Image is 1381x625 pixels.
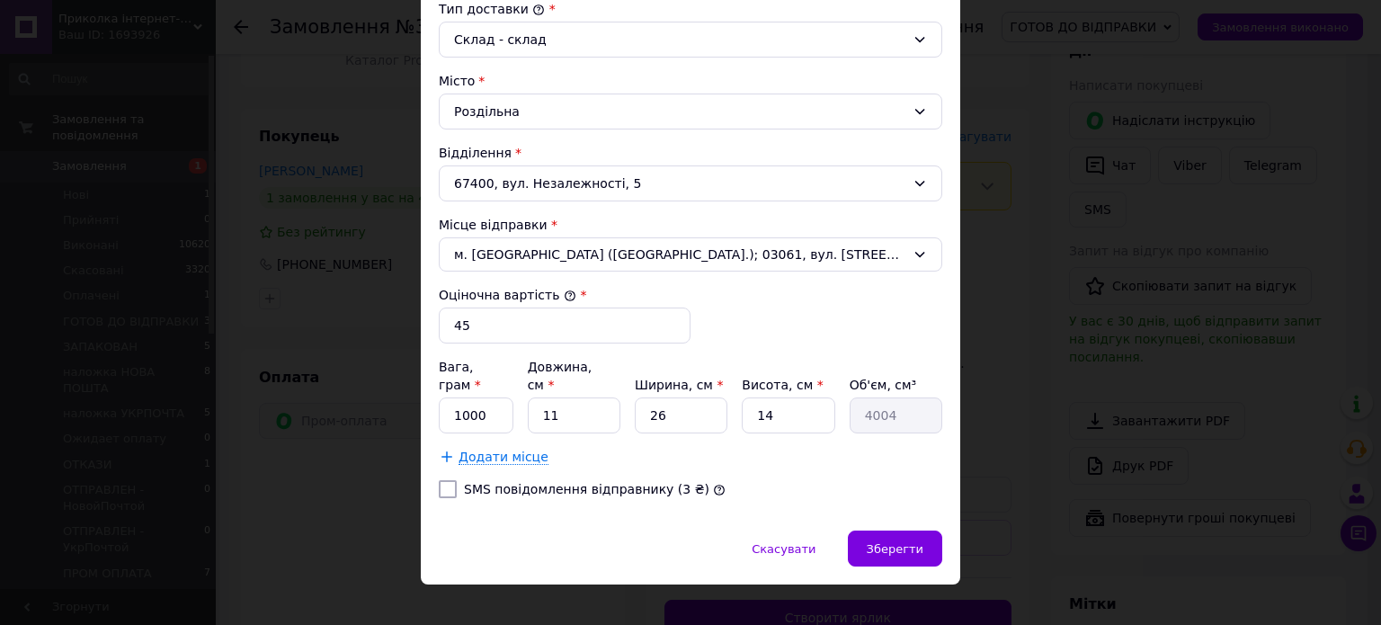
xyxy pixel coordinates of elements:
[439,360,481,392] label: Вага, грам
[439,72,942,90] div: Місто
[635,378,723,392] label: Ширина, см
[867,542,923,556] span: Зберегти
[439,165,942,201] div: 67400, вул. Незалежності, 5
[742,378,823,392] label: Висота, см
[459,450,548,465] span: Додати місце
[454,30,905,49] div: Склад - склад
[439,288,576,302] label: Оціночна вартість
[528,360,592,392] label: Довжина, см
[850,376,942,394] div: Об'єм, см³
[454,246,905,263] span: м. [GEOGRAPHIC_DATA] ([GEOGRAPHIC_DATA].); 03061, вул. [STREET_ADDRESS]
[439,216,942,234] div: Місце відправки
[439,94,942,129] div: Роздільна
[752,542,815,556] span: Скасувати
[464,482,709,496] label: SMS повідомлення відправнику (3 ₴)
[439,144,942,162] div: Відділення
